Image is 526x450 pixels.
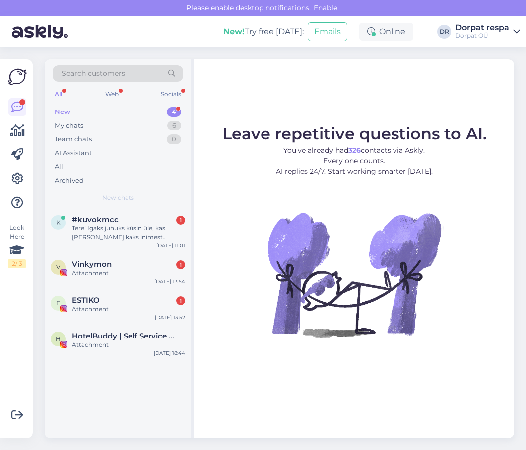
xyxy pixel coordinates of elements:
[359,23,413,41] div: Online
[154,349,185,357] div: [DATE] 18:44
[72,260,112,269] span: Vinkymon
[72,224,185,242] div: Tere! Igaks juhuks küsin üle, kas [PERSON_NAME] kaks inimest väljastpoolt hotelli nö "mahub" Teie...
[56,219,61,226] span: k
[8,67,27,86] img: Askly Logo
[56,263,60,271] span: V
[455,24,520,40] a: Dorpat respaDorpat OÜ
[222,145,487,177] p: You’ve already had contacts via Askly. Every one counts. AI replies 24/7. Start working smarter [...
[437,25,451,39] div: DR
[53,88,64,101] div: All
[62,68,125,79] span: Search customers
[55,107,70,117] div: New
[72,305,185,314] div: Attachment
[55,121,83,131] div: My chats
[72,215,119,224] span: #kuvokmcc
[72,269,185,278] div: Attachment
[72,296,100,305] span: ESTIKO
[102,193,134,202] span: New chats
[223,27,245,36] b: New!
[311,3,340,12] span: Enable
[156,242,185,249] div: [DATE] 11:01
[154,278,185,285] div: [DATE] 13:54
[176,216,185,225] div: 1
[167,121,181,131] div: 6
[103,88,121,101] div: Web
[264,185,444,364] img: No Chat active
[55,134,92,144] div: Team chats
[72,340,185,349] div: Attachment
[72,332,175,340] span: HotelBuddy | Self Service App for Hotel Guests
[159,88,183,101] div: Socials
[8,224,26,268] div: Look Here
[167,134,181,144] div: 0
[455,32,509,40] div: Dorpat OÜ
[55,176,84,186] div: Archived
[56,335,61,342] span: H
[55,148,92,158] div: AI Assistant
[308,22,347,41] button: Emails
[167,107,181,117] div: 4
[8,259,26,268] div: 2 / 3
[55,162,63,172] div: All
[176,260,185,269] div: 1
[223,26,304,38] div: Try free [DATE]:
[348,146,361,155] b: 326
[222,124,487,143] span: Leave repetitive questions to AI.
[56,299,60,307] span: E
[176,296,185,305] div: 1
[155,314,185,321] div: [DATE] 13:52
[455,24,509,32] div: Dorpat respa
